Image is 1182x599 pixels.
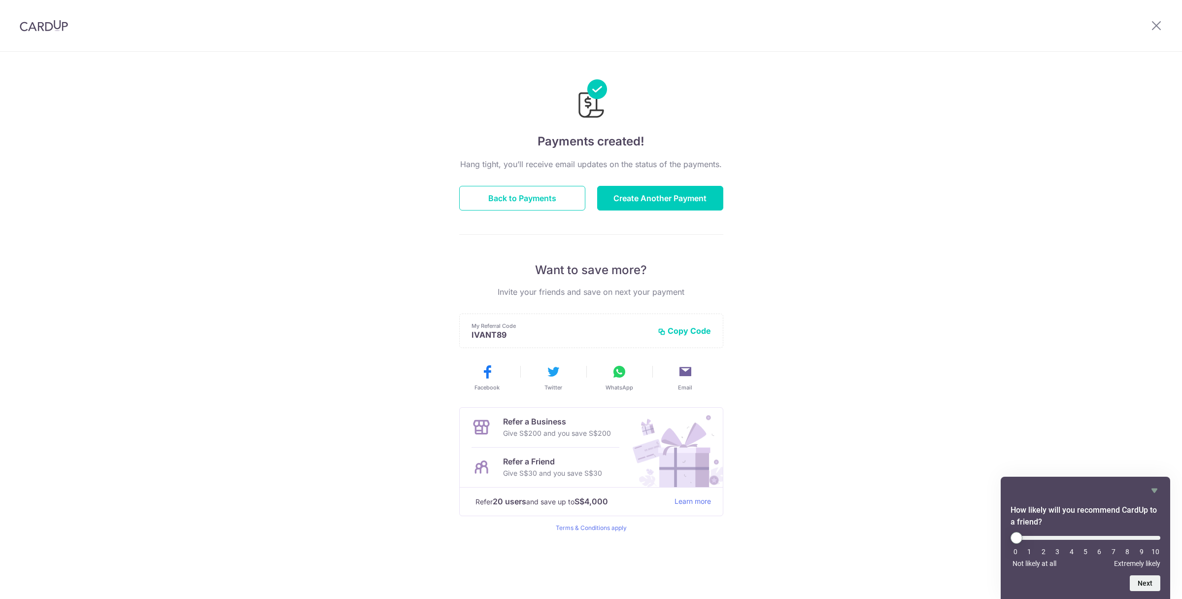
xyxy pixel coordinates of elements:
[503,427,611,439] p: Give S$200 and you save S$200
[503,416,611,427] p: Refer a Business
[1013,560,1056,567] span: Not likely at all
[1067,548,1077,556] li: 4
[544,384,562,391] span: Twitter
[575,79,607,121] img: Payments
[459,186,585,211] button: Back to Payments
[1011,485,1160,591] div: How likely will you recommend CardUp to a friend? Select an option from 0 to 10, with 0 being Not...
[524,364,582,391] button: Twitter
[678,384,692,391] span: Email
[459,158,723,170] p: Hang tight, you’ll receive email updates on the status of the payments.
[1148,485,1160,496] button: Hide survey
[675,495,711,508] a: Learn more
[459,133,723,150] h4: Payments created!
[472,322,650,330] p: My Referral Code
[472,330,650,340] p: IVANT89
[574,495,608,507] strong: S$4,000
[474,384,500,391] span: Facebook
[658,326,711,336] button: Copy Code
[623,408,723,487] img: Refer
[1122,548,1132,556] li: 8
[1011,532,1160,567] div: How likely will you recommend CardUp to a friend? Select an option from 0 to 10, with 0 being Not...
[597,186,723,211] button: Create Another Payment
[1150,548,1160,556] li: 10
[503,467,602,479] p: Give S$30 and you save S$30
[590,364,648,391] button: WhatsApp
[1114,560,1160,567] span: Extremely likely
[606,384,633,391] span: WhatsApp
[656,364,714,391] button: Email
[1039,548,1048,556] li: 2
[1081,548,1090,556] li: 5
[1011,548,1020,556] li: 0
[475,495,667,508] p: Refer and save up to
[459,262,723,278] p: Want to save more?
[493,495,526,507] strong: 20 users
[1024,548,1034,556] li: 1
[1094,548,1104,556] li: 6
[20,20,68,32] img: CardUp
[556,524,627,531] a: Terms & Conditions apply
[503,456,602,467] p: Refer a Friend
[1130,575,1160,591] button: Next question
[459,286,723,298] p: Invite your friends and save on next your payment
[1137,548,1147,556] li: 9
[458,364,516,391] button: Facebook
[1011,504,1160,528] h2: How likely will you recommend CardUp to a friend? Select an option from 0 to 10, with 0 being Not...
[1109,548,1118,556] li: 7
[1052,548,1062,556] li: 3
